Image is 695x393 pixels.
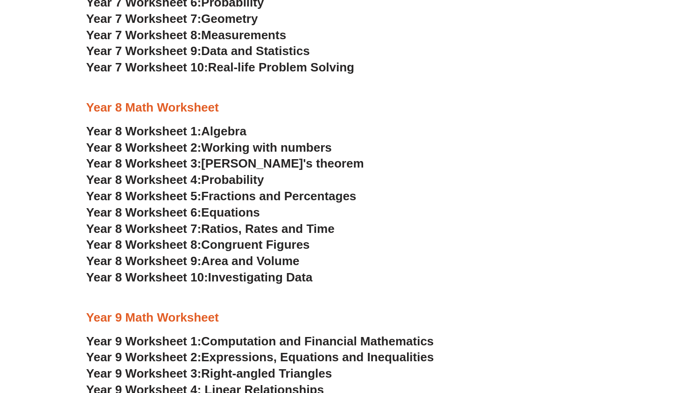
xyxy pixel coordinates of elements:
span: Year 9 Worksheet 2: [86,350,202,364]
h3: Year 9 Math Worksheet [86,310,609,326]
span: Year 7 Worksheet 10: [86,60,208,74]
span: Probability [201,173,264,187]
span: Computation and Financial Mathematics [201,334,434,348]
span: [PERSON_NAME]'s theorem [201,156,364,170]
span: Fractions and Percentages [201,189,356,203]
span: Year 8 Worksheet 4: [86,173,202,187]
span: Working with numbers [201,140,332,154]
span: Year 8 Worksheet 1: [86,124,202,138]
span: Equations [201,205,260,219]
a: Year 8 Worksheet 1:Algebra [86,124,246,138]
iframe: Chat Widget [540,288,695,393]
a: Year 8 Worksheet 6:Equations [86,205,260,219]
span: Algebra [201,124,246,138]
span: Investigating Data [208,270,312,284]
a: Year 8 Worksheet 2:Working with numbers [86,140,332,154]
span: Year 8 Worksheet 2: [86,140,202,154]
span: Measurements [201,28,286,42]
span: Year 7 Worksheet 8: [86,28,202,42]
h3: Year 8 Math Worksheet [86,100,609,116]
a: Year 9 Worksheet 1:Computation and Financial Mathematics [86,334,434,348]
a: Year 7 Worksheet 7:Geometry [86,12,258,26]
span: Year 8 Worksheet 7: [86,222,202,236]
span: Year 8 Worksheet 3: [86,156,202,170]
span: Year 8 Worksheet 5: [86,189,202,203]
span: Right-angled Triangles [201,366,332,380]
span: Year 8 Worksheet 8: [86,238,202,252]
a: Year 7 Worksheet 8:Measurements [86,28,286,42]
span: Year 9 Worksheet 3: [86,366,202,380]
a: Year 8 Worksheet 5:Fractions and Percentages [86,189,357,203]
a: Year 8 Worksheet 3:[PERSON_NAME]'s theorem [86,156,364,170]
a: Year 8 Worksheet 9:Area and Volume [86,254,300,268]
span: Ratios, Rates and Time [201,222,334,236]
a: Year 8 Worksheet 8:Congruent Figures [86,238,310,252]
span: Real-life Problem Solving [208,60,354,74]
span: Congruent Figures [201,238,309,252]
a: Year 8 Worksheet 10:Investigating Data [86,270,313,284]
a: Year 8 Worksheet 7:Ratios, Rates and Time [86,222,335,236]
span: Expressions, Equations and Inequalities [201,350,434,364]
span: Year 7 Worksheet 7: [86,12,202,26]
a: Year 7 Worksheet 9:Data and Statistics [86,44,310,58]
a: Year 9 Worksheet 2:Expressions, Equations and Inequalities [86,350,434,364]
span: Year 7 Worksheet 9: [86,44,202,58]
span: Geometry [201,12,258,26]
a: Year 7 Worksheet 10:Real-life Problem Solving [86,60,354,74]
span: Data and Statistics [201,44,310,58]
span: Year 9 Worksheet 1: [86,334,202,348]
a: Year 9 Worksheet 3:Right-angled Triangles [86,366,332,380]
span: Year 8 Worksheet 9: [86,254,202,268]
span: Year 8 Worksheet 6: [86,205,202,219]
span: Year 8 Worksheet 10: [86,270,208,284]
span: Area and Volume [201,254,299,268]
a: Year 8 Worksheet 4:Probability [86,173,264,187]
